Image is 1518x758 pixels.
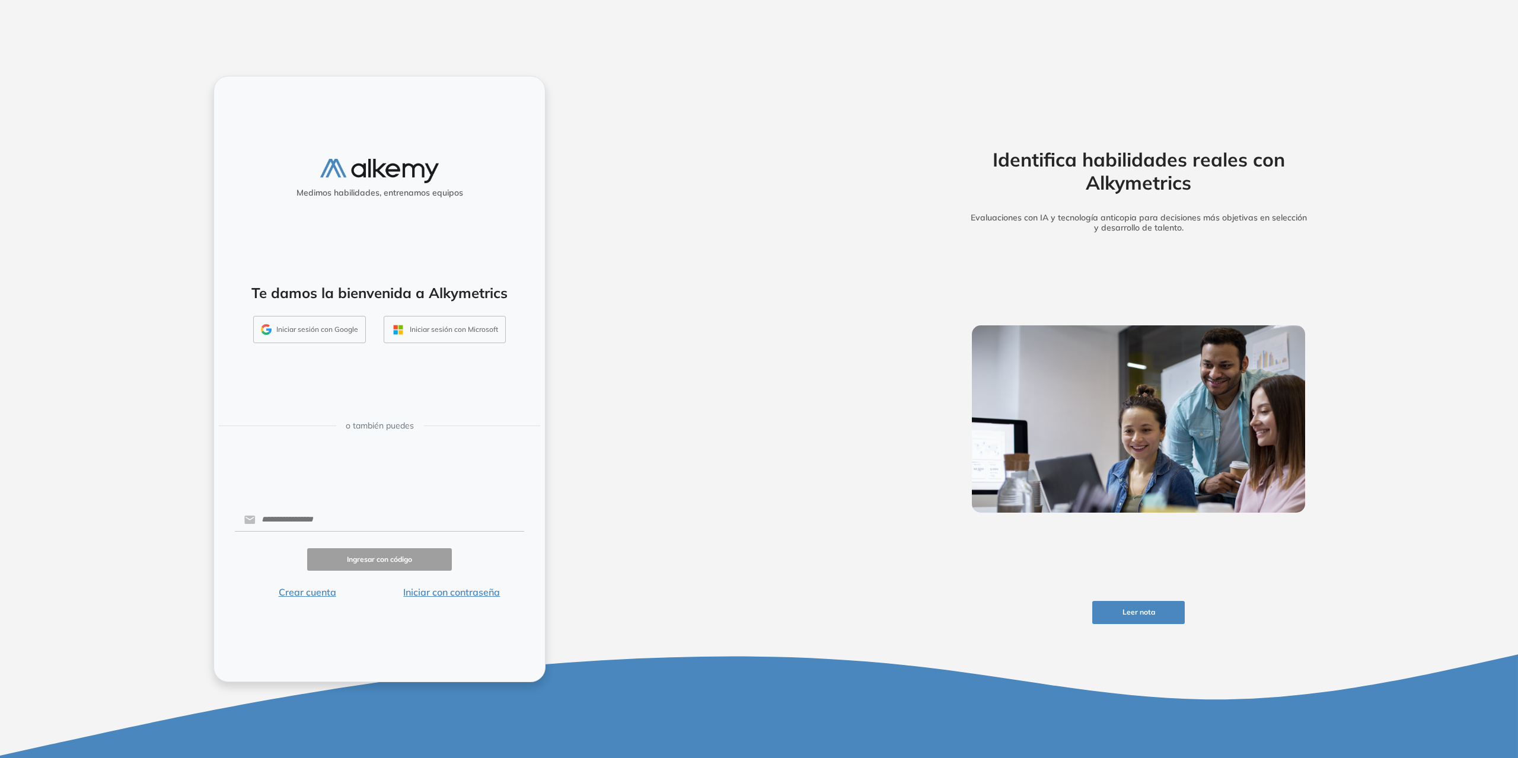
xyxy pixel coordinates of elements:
[1092,601,1185,624] button: Leer nota
[379,585,524,599] button: Iniciar con contraseña
[391,323,405,337] img: OUTLOOK_ICON
[1305,621,1518,758] div: Widget de chat
[953,213,1324,233] h5: Evaluaciones con IA y tecnología anticopia para decisiones más objetivas en selección y desarroll...
[953,148,1324,194] h2: Identifica habilidades reales con Alkymetrics
[235,585,379,599] button: Crear cuenta
[219,188,540,198] h5: Medimos habilidades, entrenamos equipos
[229,284,530,302] h4: Te damos la bienvenida a Alkymetrics
[320,159,439,183] img: logo-alkemy
[346,420,414,432] span: o también puedes
[253,316,366,343] button: Iniciar sesión con Google
[307,548,452,571] button: Ingresar con código
[261,324,272,335] img: GMAIL_ICON
[972,325,1305,513] img: img-more-info
[384,316,506,343] button: Iniciar sesión con Microsoft
[1305,621,1518,758] iframe: Chat Widget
